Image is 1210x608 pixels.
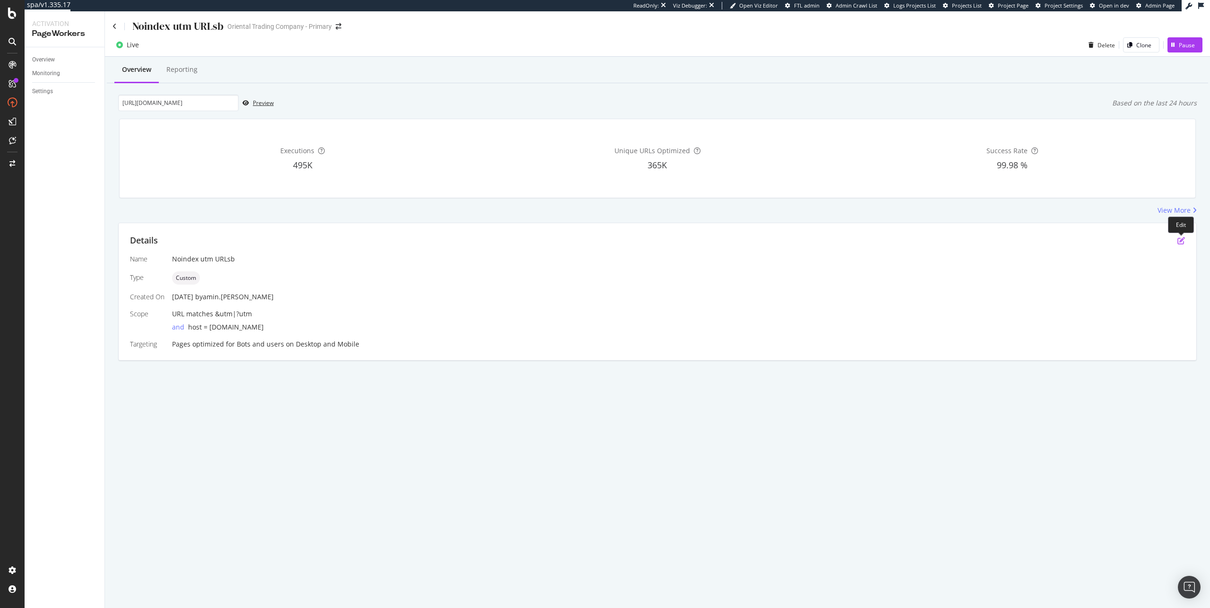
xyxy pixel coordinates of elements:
div: Activation [32,19,97,28]
div: Noindex utm URLsb [172,254,1185,264]
div: Details [130,235,158,247]
a: FTL admin [785,2,820,9]
div: PageWorkers [32,28,97,39]
div: View More [1158,206,1191,215]
div: pen-to-square [1177,237,1185,244]
a: Monitoring [32,69,98,78]
a: Project Settings [1036,2,1083,9]
span: Logs Projects List [893,2,936,9]
span: 495K [293,159,312,171]
a: Click to go back [112,23,117,30]
span: Project Page [998,2,1028,9]
div: Overview [32,55,55,65]
span: 365K [648,159,667,171]
div: Oriental Trading Company - Primary [227,22,332,31]
div: Scope [130,309,164,319]
div: Settings [32,87,53,96]
a: View More [1158,206,1197,215]
div: arrow-right-arrow-left [336,23,341,30]
span: Executions [280,146,314,155]
span: Open Viz Editor [739,2,778,9]
div: Created On [130,292,164,302]
a: Projects List [943,2,982,9]
div: Preview [253,99,274,107]
div: Desktop and Mobile [296,339,359,349]
button: Delete [1085,37,1115,52]
div: and [172,322,188,332]
a: Settings [32,87,98,96]
span: FTL admin [794,2,820,9]
span: URL matches &utm|?utm [172,309,252,318]
span: Project Settings [1045,2,1083,9]
div: [DATE] [172,292,1185,302]
div: Edit [1168,217,1194,233]
span: Unique URLs Optimized [614,146,690,155]
a: Logs Projects List [884,2,936,9]
div: Overview [122,65,151,74]
div: Bots and users [237,339,284,349]
button: Clone [1123,37,1159,52]
input: Preview your optimization on a URL [118,95,239,111]
span: Admin Page [1145,2,1175,9]
div: Live [127,40,139,50]
div: Monitoring [32,69,60,78]
span: host = [DOMAIN_NAME] [188,322,264,331]
a: Project Page [989,2,1028,9]
a: Admin Crawl List [827,2,877,9]
div: Targeting [130,339,164,349]
div: Type [130,273,164,282]
div: Open Intercom Messenger [1178,576,1201,599]
div: Viz Debugger: [673,2,707,9]
div: Noindex utm URLsb [132,19,224,34]
span: Open in dev [1099,2,1129,9]
span: Admin Crawl List [836,2,877,9]
button: Pause [1167,37,1202,52]
div: Reporting [166,65,198,74]
span: Projects List [952,2,982,9]
div: Clone [1136,41,1151,49]
span: Success Rate [986,146,1028,155]
div: Delete [1098,41,1115,49]
div: Name [130,254,164,264]
a: Open in dev [1090,2,1129,9]
div: Pages optimized for on [172,339,1185,349]
div: Pause [1179,41,1195,49]
a: Overview [32,55,98,65]
span: Custom [176,275,196,281]
span: 99.98 % [997,159,1028,171]
div: by amin.[PERSON_NAME] [195,292,274,302]
button: Preview [239,96,274,111]
div: Based on the last 24 hours [1112,98,1197,108]
a: Open Viz Editor [730,2,778,9]
div: ReadOnly: [633,2,659,9]
a: Admin Page [1136,2,1175,9]
div: neutral label [172,271,200,285]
